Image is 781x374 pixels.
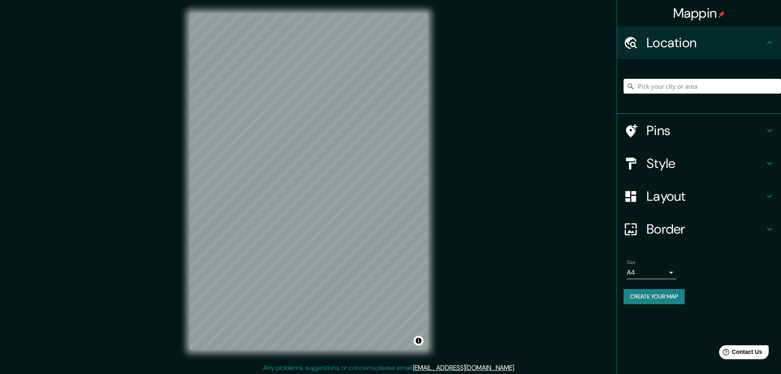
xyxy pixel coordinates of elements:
[617,180,781,213] div: Layout
[718,11,725,18] img: pin-icon.png
[414,336,424,346] button: Toggle attribution
[624,289,685,304] button: Create your map
[517,363,518,373] div: .
[647,122,765,139] h4: Pins
[627,259,635,266] label: Size
[617,26,781,59] div: Location
[617,213,781,246] div: Border
[708,342,772,365] iframe: Help widget launcher
[647,155,765,172] h4: Style
[624,79,781,94] input: Pick your city or area
[647,188,765,204] h4: Layout
[627,266,676,279] div: A4
[515,363,517,373] div: .
[190,13,428,350] canvas: Map
[673,5,725,21] h4: Mappin
[413,363,514,372] a: [EMAIL_ADDRESS][DOMAIN_NAME]
[617,147,781,180] div: Style
[263,363,515,373] p: Any problems, suggestions, or concerns please email .
[647,34,765,51] h4: Location
[617,114,781,147] div: Pins
[647,221,765,237] h4: Border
